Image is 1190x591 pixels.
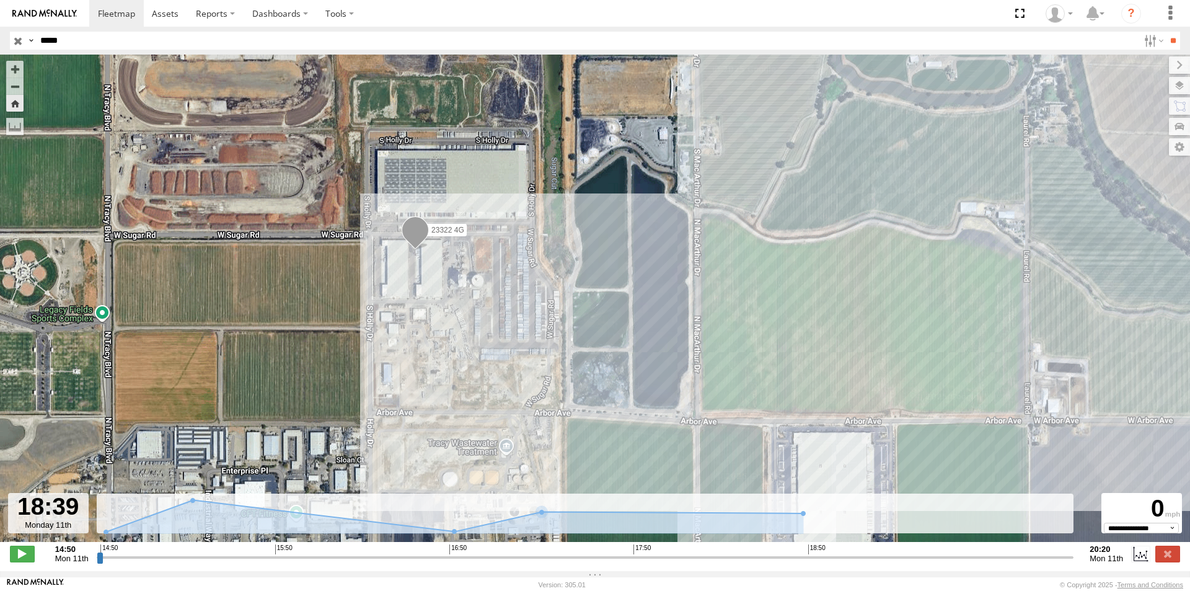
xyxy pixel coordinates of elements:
label: Search Filter Options [1139,32,1166,50]
label: Map Settings [1169,138,1190,156]
i: ? [1121,4,1141,24]
label: Play/Stop [10,546,35,562]
label: Close [1155,546,1180,562]
span: Mon 11th Aug 2025 [1090,554,1123,563]
label: Search Query [26,32,36,50]
button: Zoom out [6,78,24,95]
span: Mon 11th Aug 2025 [55,554,89,563]
div: Version: 305.01 [539,581,586,589]
span: 16:50 [449,544,467,554]
button: Zoom in [6,61,24,78]
span: 14:50 [100,544,118,554]
strong: 14:50 [55,544,89,554]
span: 17:50 [633,544,651,554]
a: Terms and Conditions [1117,581,1183,589]
label: Measure [6,118,24,135]
div: Andres Calderon [1041,4,1077,23]
a: Visit our Website [7,579,64,591]
strong: 20:20 [1090,544,1123,554]
div: © Copyright 2025 - [1060,581,1183,589]
span: 18:50 [808,544,826,554]
span: 15:50 [275,544,293,554]
div: 0 [1103,495,1180,523]
span: 23322 4G [431,226,464,234]
img: rand-logo.svg [12,9,77,18]
button: Zoom Home [6,95,24,112]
